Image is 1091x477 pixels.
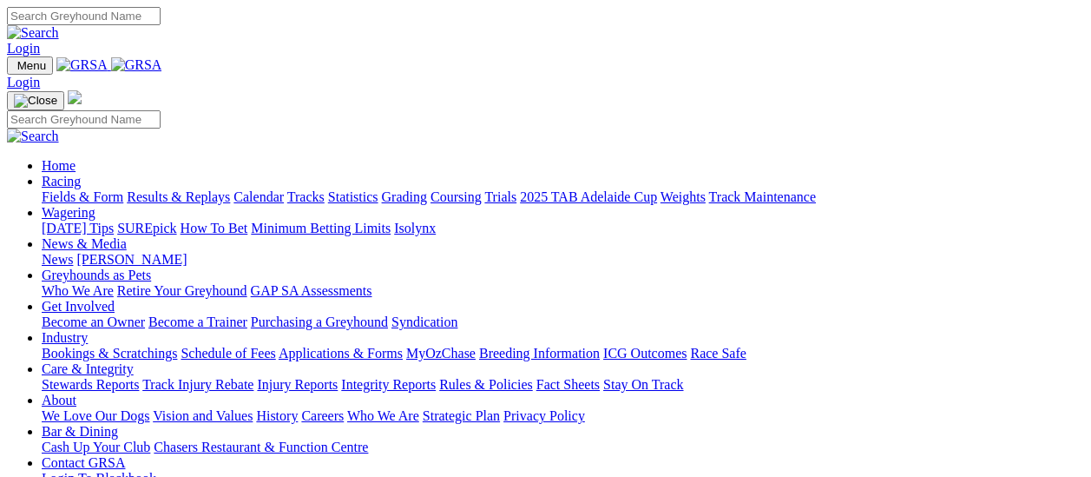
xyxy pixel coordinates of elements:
[17,59,46,72] span: Menu
[42,440,150,454] a: Cash Up Your Club
[14,94,57,108] img: Close
[42,174,81,189] a: Racing
[251,315,388,329] a: Purchasing a Greyhound
[68,90,82,104] img: logo-grsa-white.png
[347,408,419,423] a: Who We Are
[42,283,114,298] a: Who We Are
[42,315,145,329] a: Become an Owner
[42,346,1084,361] div: Industry
[7,75,40,89] a: Login
[42,189,123,204] a: Fields & Form
[111,57,162,73] img: GRSA
[233,189,284,204] a: Calendar
[394,221,436,235] a: Isolynx
[42,393,76,407] a: About
[42,440,1084,455] div: Bar & Dining
[328,189,378,204] a: Statistics
[42,330,88,345] a: Industry
[251,283,372,298] a: GAP SA Assessments
[42,252,73,267] a: News
[301,408,344,423] a: Careers
[76,252,187,267] a: [PERSON_NAME]
[341,377,436,392] a: Integrity Reports
[154,440,368,454] a: Chasers Restaurant & Function Centre
[690,346,746,361] a: Race Safe
[42,361,134,376] a: Care & Integrity
[56,57,108,73] img: GRSA
[117,283,247,298] a: Retire Your Greyhound
[423,408,500,423] a: Strategic Plan
[42,221,114,235] a: [DATE] Tips
[520,189,657,204] a: 2025 TAB Adelaide Cup
[42,189,1084,205] div: Racing
[42,205,95,220] a: Wagering
[42,377,139,392] a: Stewards Reports
[7,129,59,144] img: Search
[7,91,64,110] button: Toggle navigation
[603,377,683,392] a: Stay On Track
[287,189,325,204] a: Tracks
[7,110,161,129] input: Search
[439,377,533,392] a: Rules & Policies
[251,221,391,235] a: Minimum Betting Limits
[603,346,687,361] a: ICG Outcomes
[42,299,115,314] a: Get Involved
[7,41,40,56] a: Login
[42,377,1084,393] div: Care & Integrity
[479,346,600,361] a: Breeding Information
[181,221,248,235] a: How To Bet
[7,7,161,25] input: Search
[382,189,427,204] a: Grading
[42,268,151,282] a: Greyhounds as Pets
[142,377,253,392] a: Track Injury Rebate
[503,408,585,423] a: Privacy Policy
[7,25,59,41] img: Search
[42,346,177,361] a: Bookings & Scratchings
[257,377,338,392] a: Injury Reports
[7,56,53,75] button: Toggle navigation
[42,424,118,439] a: Bar & Dining
[661,189,706,204] a: Weights
[127,189,230,204] a: Results & Replays
[406,346,476,361] a: MyOzChase
[42,408,1084,424] div: About
[256,408,298,423] a: History
[148,315,247,329] a: Become a Trainer
[709,189,816,204] a: Track Maintenance
[42,455,125,470] a: Contact GRSA
[153,408,253,423] a: Vision and Values
[181,346,275,361] a: Schedule of Fees
[42,408,149,423] a: We Love Our Dogs
[484,189,516,204] a: Trials
[430,189,482,204] a: Coursing
[279,346,403,361] a: Applications & Forms
[42,221,1084,236] div: Wagering
[117,221,176,235] a: SUREpick
[42,283,1084,299] div: Greyhounds as Pets
[42,236,127,251] a: News & Media
[42,252,1084,268] div: News & Media
[536,377,600,392] a: Fact Sheets
[42,158,76,173] a: Home
[42,315,1084,330] div: Get Involved
[391,315,457,329] a: Syndication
